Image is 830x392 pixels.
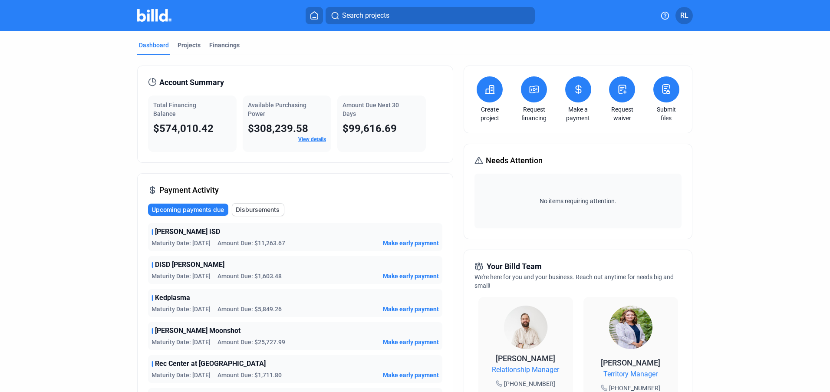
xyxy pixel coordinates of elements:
span: Maturity Date: [DATE] [152,272,211,280]
button: Disbursements [232,203,284,216]
span: DISD [PERSON_NAME] [155,260,224,270]
span: Amount Due: $1,711.80 [217,371,282,379]
img: Billd Company Logo [137,9,171,22]
img: Relationship Manager [504,306,547,349]
span: Amount Due: $5,849.26 [217,305,282,313]
span: Total Financing Balance [153,102,196,117]
span: Kedplasma [155,293,190,303]
a: Request waiver [607,105,637,122]
a: Request financing [519,105,549,122]
span: Maturity Date: [DATE] [152,305,211,313]
span: $99,616.69 [343,122,397,135]
span: Upcoming payments due [152,205,224,214]
span: Rec Center at [GEOGRAPHIC_DATA] [155,359,266,369]
span: No items requiring attention. [478,197,678,205]
span: Maturity Date: [DATE] [152,239,211,247]
a: Make a payment [563,105,593,122]
span: Maturity Date: [DATE] [152,338,211,346]
div: Dashboard [139,41,169,49]
span: Amount Due Next 30 Days [343,102,399,117]
span: [PERSON_NAME] ISD [155,227,220,237]
span: We're here for you and your business. Reach out anytime for needs big and small! [474,273,674,289]
span: Maturity Date: [DATE] [152,371,211,379]
span: RL [680,10,688,21]
span: Relationship Manager [492,365,559,375]
button: Make early payment [383,338,439,346]
button: Search projects [326,7,535,24]
a: Create project [474,105,505,122]
span: [PERSON_NAME] Moonshot [155,326,240,336]
img: Territory Manager [609,306,652,349]
span: Amount Due: $25,727.99 [217,338,285,346]
span: Account Summary [159,76,224,89]
a: Submit files [651,105,682,122]
span: Amount Due: $1,603.48 [217,272,282,280]
span: [PERSON_NAME] [496,354,555,363]
span: $574,010.42 [153,122,214,135]
span: Your Billd Team [487,260,542,273]
button: Make early payment [383,305,439,313]
div: Projects [178,41,201,49]
span: Payment Activity [159,184,219,196]
span: Disbursements [236,205,280,214]
span: $308,239.58 [248,122,308,135]
button: Upcoming payments due [148,204,228,216]
button: RL [675,7,693,24]
button: Make early payment [383,272,439,280]
span: [PHONE_NUMBER] [504,379,555,388]
span: Needs Attention [486,155,543,167]
button: Make early payment [383,239,439,247]
div: Financings [209,41,240,49]
span: Territory Manager [603,369,658,379]
span: [PERSON_NAME] [601,358,660,367]
button: Make early payment [383,371,439,379]
a: View details [298,136,326,142]
span: Available Purchasing Power [248,102,306,117]
span: Amount Due: $11,263.67 [217,239,285,247]
span: Search projects [342,10,389,21]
